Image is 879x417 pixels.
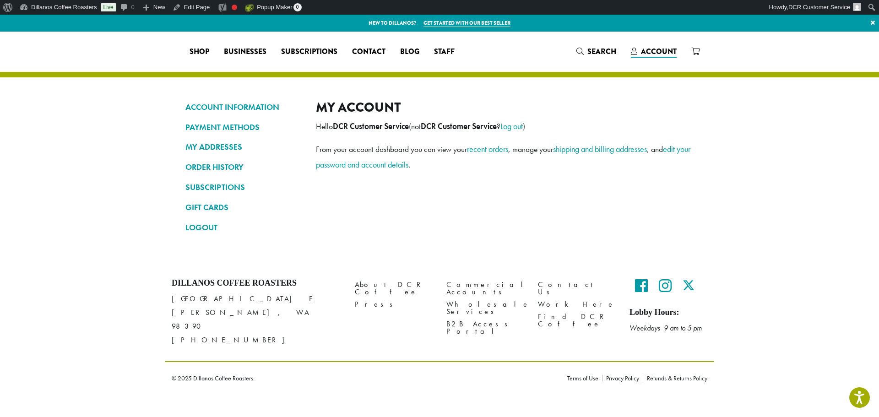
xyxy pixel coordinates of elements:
[587,46,616,57] span: Search
[629,323,702,333] em: Weekdays 9 am to 5 pm
[281,46,337,58] span: Subscriptions
[467,144,508,154] a: recent orders
[355,278,433,298] a: About DCR Coffee
[316,119,694,134] p: Hello (not ? )
[293,3,302,11] span: 0
[867,15,879,31] a: ×
[182,44,217,59] a: Shop
[224,46,266,58] span: Businesses
[316,99,694,115] h2: My account
[567,375,602,381] a: Terms of Use
[788,4,850,11] span: DCR Customer Service
[643,375,707,381] a: Refunds & Returns Policy
[446,318,524,338] a: B2B Access Portal
[172,375,553,381] p: © 2025 Dillanos Coffee Roasters.
[569,44,624,59] a: Search
[427,44,462,59] a: Staff
[333,121,409,131] strong: DCR Customer Service
[500,121,523,131] a: Log out
[185,220,302,235] a: LOGOUT
[185,139,302,155] a: MY ADDRESSES
[421,121,497,131] strong: DCR Customer Service
[185,200,302,215] a: GIFT CARDS
[185,99,302,115] a: ACCOUNT INFORMATION
[553,144,647,154] a: shipping and billing addresses
[172,278,341,288] h4: Dillanos Coffee Roasters
[538,298,616,311] a: Work Here
[629,308,707,318] h5: Lobby Hours:
[172,292,341,347] p: [GEOGRAPHIC_DATA] E [PERSON_NAME], WA 98390 [PHONE_NUMBER]
[602,375,643,381] a: Privacy Policy
[185,179,302,195] a: SUBSCRIPTIONS
[101,3,116,11] a: Live
[316,141,694,173] p: From your account dashboard you can view your , manage your , and .
[434,46,455,58] span: Staff
[185,119,302,135] a: PAYMENT METHODS
[190,46,209,58] span: Shop
[355,298,433,311] a: Press
[352,46,385,58] span: Contact
[185,99,302,243] nav: Account pages
[400,46,419,58] span: Blog
[185,159,302,175] a: ORDER HISTORY
[538,278,616,298] a: Contact Us
[641,46,677,57] span: Account
[446,298,524,318] a: Wholesale Services
[423,19,510,27] a: Get started with our best seller
[232,5,237,10] div: Focus keyphrase not set
[446,278,524,298] a: Commercial Accounts
[538,311,616,330] a: Find DCR Coffee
